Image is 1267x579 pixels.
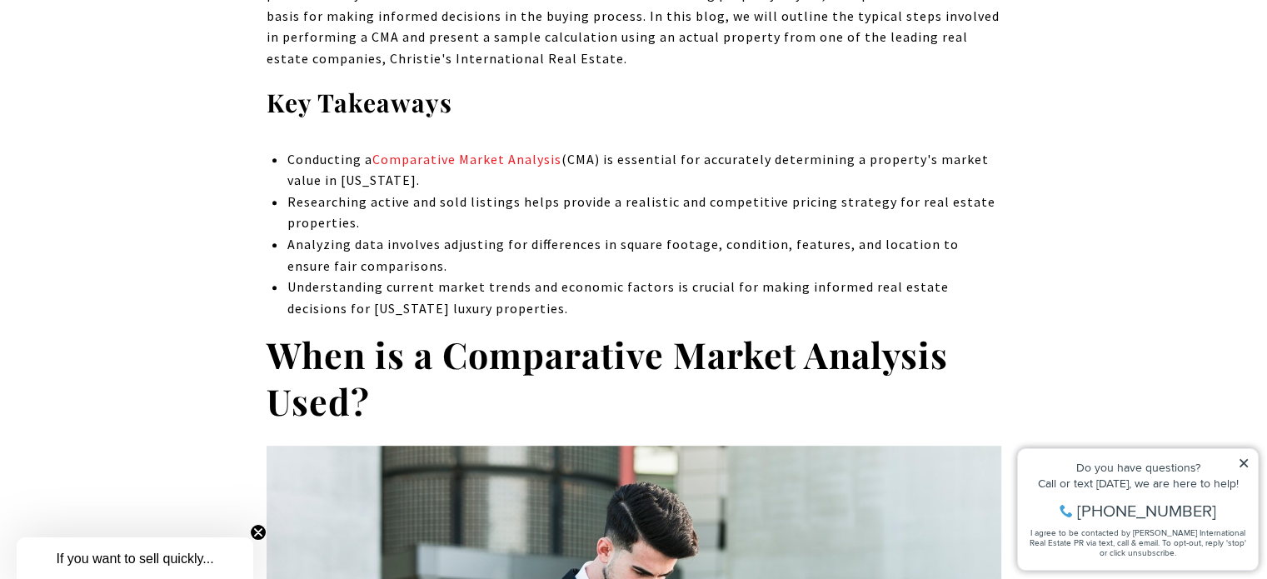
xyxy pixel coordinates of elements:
span: Conducting a (CMA) is essential for accurately determining a property's market value in [US_STATE]. [287,151,988,189]
div: Do you have questions? [17,37,241,49]
span: [PHONE_NUMBER] [68,78,207,95]
strong: When is a Comparative Market Analysis Used? [267,330,948,425]
span: I agree to be contacted by [PERSON_NAME] International Real Estate PR via text, call & email. To ... [21,102,237,134]
button: Close teaser [250,524,267,541]
div: Call or text [DATE], we are here to help! [17,53,241,65]
strong: Key Takeaways [267,86,452,119]
span: If you want to sell quickly... [56,552,213,566]
span: Understanding current market trends and economic factors is crucial for making informed real esta... [287,278,948,317]
span: Analyzing data involves adjusting for differences in square footage, condition, features, and loc... [287,236,958,274]
a: Comparative Market Analysis - open in a new tab [372,151,561,167]
span: Researching active and sold listings helps provide a realistic and competitive pricing strategy f... [287,193,995,232]
div: If you want to sell quickly... Close teaser [17,537,253,579]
